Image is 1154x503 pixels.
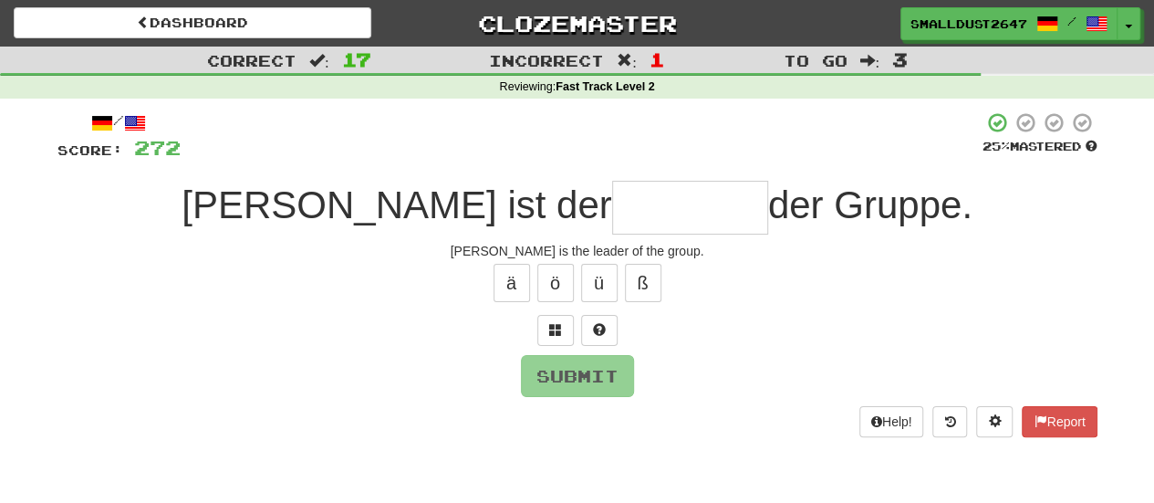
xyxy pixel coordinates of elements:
span: / [1067,15,1076,27]
span: der Gruppe. [768,183,972,226]
span: 272 [134,136,181,159]
div: [PERSON_NAME] is the leader of the group. [57,242,1097,260]
button: Report [1022,406,1097,437]
span: [PERSON_NAME] ist der [182,183,611,226]
strong: Fast Track Level 2 [556,80,655,93]
div: / [57,111,181,134]
div: Mastered [982,139,1097,155]
span: To go [783,51,847,69]
a: Clozemaster [399,7,756,39]
button: Round history (alt+y) [932,406,967,437]
span: SmallDust2647 [910,16,1027,32]
button: Submit [521,355,634,397]
button: ü [581,264,618,302]
a: SmallDust2647 / [900,7,1118,40]
span: : [617,53,637,68]
button: Single letter hint - you only get 1 per sentence and score half the points! alt+h [581,315,618,346]
span: Correct [207,51,296,69]
span: : [859,53,879,68]
span: : [309,53,329,68]
button: ß [625,264,661,302]
button: ä [494,264,530,302]
button: ö [537,264,574,302]
button: Switch sentence to multiple choice alt+p [537,315,574,346]
span: 1 [650,48,665,70]
span: Score: [57,142,123,158]
span: 3 [892,48,908,70]
span: 25 % [982,139,1010,153]
a: Dashboard [14,7,371,38]
span: 17 [342,48,371,70]
button: Help! [859,406,924,437]
span: Incorrect [489,51,604,69]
